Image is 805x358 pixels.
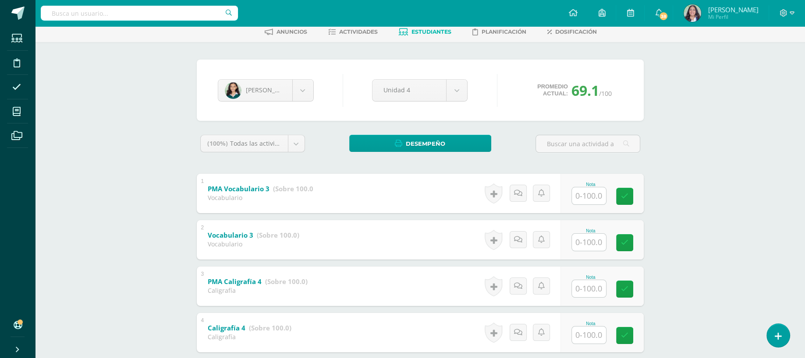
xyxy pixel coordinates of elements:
div: Nota [571,321,610,326]
b: Caligrafía 4 [208,323,245,332]
span: 69.1 [571,81,599,100]
span: Unidad 4 [383,80,435,100]
a: [PERSON_NAME] [218,80,313,101]
a: Actividades [328,25,378,39]
b: Vocabulario 3 [208,231,253,239]
span: Dosificación [555,28,597,35]
strong: (Sobre 100.0) [273,184,316,193]
span: [PERSON_NAME] [246,86,295,94]
a: Planificación [472,25,526,39]
b: PMA Caligrafía 4 [208,277,262,286]
span: /100 [599,89,612,98]
strong: (Sobre 100.0) [249,323,291,332]
strong: (Sobre 100.0) [265,277,308,286]
input: 0-100.0 [572,187,606,204]
div: Vocabulario [208,193,313,202]
span: Estudiantes [411,28,451,35]
span: Todas las actividades de esta unidad [230,139,339,147]
input: 0-100.0 [572,326,606,344]
span: [PERSON_NAME] [708,5,758,14]
input: 0-100.0 [572,234,606,251]
span: (100%) [207,139,228,147]
div: Nota [571,228,610,233]
span: Promedio actual: [537,83,568,97]
div: Nota [571,275,610,280]
span: Planificación [482,28,526,35]
a: Estudiantes [399,25,451,39]
input: Busca un usuario... [41,6,238,21]
div: Caligrafía [208,286,308,295]
span: 38 [659,11,668,21]
a: Desempeño [349,135,491,152]
a: Caligrafía 4 (Sobre 100.0) [208,321,291,335]
a: Anuncios [265,25,307,39]
div: Caligrafía [208,333,291,341]
a: PMA Vocabulario 3 (Sobre 100.0) [208,182,316,196]
a: Dosificación [547,25,597,39]
img: e27adc6703b1afc23c70ebe5807cf627.png [684,4,701,22]
span: Mi Perfil [708,13,758,21]
b: PMA Vocabulario 3 [208,184,270,193]
span: Actividades [339,28,378,35]
input: 0-100.0 [572,280,606,297]
span: Anuncios [277,28,307,35]
div: Nota [571,182,610,187]
a: Vocabulario 3 (Sobre 100.0) [208,228,299,242]
span: Desempeño [406,136,445,152]
img: 7c1477dbb791da64fe6f41f4e6fb816e.png [225,82,241,99]
a: Unidad 4 [372,80,467,101]
a: (100%)Todas las actividades de esta unidad [201,135,305,152]
strong: (Sobre 100.0) [257,231,299,239]
input: Buscar una actividad aquí... [536,135,640,152]
a: PMA Caligrafía 4 (Sobre 100.0) [208,275,308,289]
div: Vocabulario [208,240,299,248]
